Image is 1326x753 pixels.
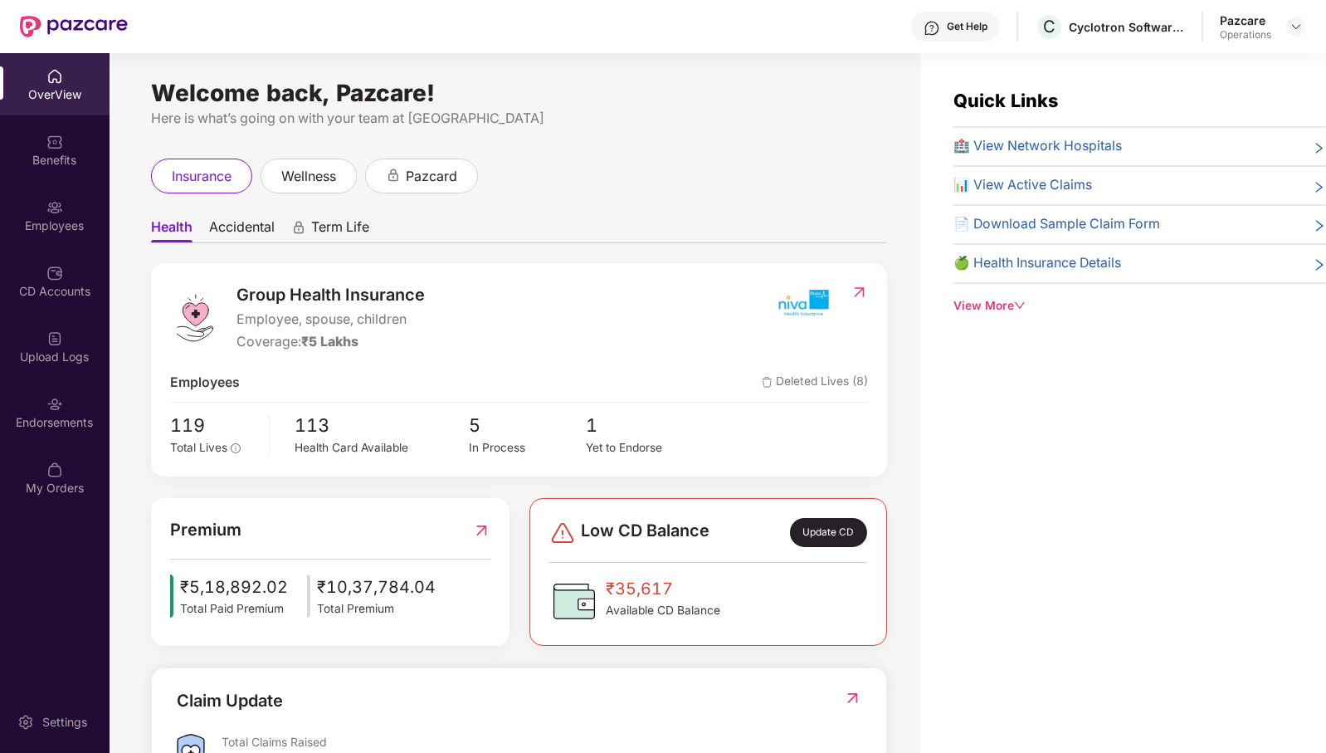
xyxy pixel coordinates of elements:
[1069,19,1185,35] div: Cyclotron Software Services LLP
[1289,20,1303,33] img: svg+xml;base64,PHN2ZyBpZD0iRHJvcGRvd24tMzJ4MzIiIHhtbG5zPSJodHRwOi8vd3d3LnczLm9yZy8yMDAwL3N2ZyIgd2...
[46,265,63,281] img: svg+xml;base64,PHN2ZyBpZD0iQ0RfQWNjb3VudHMiIGRhdGEtbmFtZT0iQ0QgQWNjb3VudHMiIHhtbG5zPSJodHRwOi8vd3...
[311,218,369,242] span: Term Life
[170,575,173,619] img: icon
[17,714,34,731] img: svg+xml;base64,PHN2ZyBpZD0iU2V0dGluZy0yMHgyMCIgeG1sbnM9Imh0dHA6Ly93d3cudzMub3JnLzIwMDAvc3ZnIiB3aW...
[762,373,868,394] span: Deleted Lives (8)
[1220,28,1271,42] div: Operations
[953,297,1326,315] div: View More
[236,282,425,308] span: Group Health Insurance
[170,411,257,439] span: 119
[586,411,702,439] span: 1
[581,518,709,546] span: Low CD Balance
[1043,17,1055,37] span: C
[46,199,63,216] img: svg+xml;base64,PHN2ZyBpZD0iRW1wbG95ZWVzIiB4bWxucz0iaHR0cDovL3d3dy53My5vcmcvMjAwMC9zdmciIHdpZHRoPS...
[20,16,128,37] img: New Pazcare Logo
[307,575,310,619] img: icon
[586,439,702,457] div: Yet to Endorse
[549,520,576,546] img: svg+xml;base64,PHN2ZyBpZD0iRGFuZ2VyLTMyeDMyIiB4bWxucz0iaHR0cDovL3d3dy53My5vcmcvMjAwMC9zdmciIHdpZH...
[295,439,469,457] div: Health Card Available
[231,443,241,453] span: info-circle
[606,576,720,602] span: ₹35,617
[151,86,887,100] div: Welcome back, Pazcare!
[1220,12,1271,28] div: Pazcare
[180,600,288,619] span: Total Paid Premium
[222,734,861,750] div: Total Claims Raised
[209,218,275,242] span: Accidental
[1313,257,1326,274] span: right
[606,602,720,620] span: Available CD Balance
[924,20,940,37] img: svg+xml;base64,PHN2ZyBpZD0iSGVscC0zMngzMiIgeG1sbnM9Imh0dHA6Ly93d3cudzMub3JnLzIwMDAvc3ZnIiB3aWR0aD...
[177,688,283,714] div: Claim Update
[1014,300,1026,311] span: down
[470,439,586,457] div: In Process
[236,310,425,330] span: Employee, spouse, children
[46,330,63,347] img: svg+xml;base64,PHN2ZyBpZD0iVXBsb2FkX0xvZ3MiIGRhdGEtbmFtZT0iVXBsb2FkIExvZ3MiIHhtbG5zPSJodHRwOi8vd3...
[46,396,63,413] img: svg+xml;base64,PHN2ZyBpZD0iRW5kb3JzZW1lbnRzIiB4bWxucz0iaHR0cDovL3d3dy53My5vcmcvMjAwMC9zdmciIHdpZH...
[851,284,868,301] img: RedirectIcon
[772,282,834,324] img: insurerIcon
[46,462,63,478] img: svg+xml;base64,PHN2ZyBpZD0iTXlfT3JkZXJzIiBkYXRhLW5hbWU9Ik15IE9yZGVycyIgeG1sbnM9Imh0dHA6Ly93d3cudz...
[170,373,240,394] span: Employees
[953,90,1058,111] span: Quick Links
[386,168,401,183] div: animation
[317,600,436,619] span: Total Premium
[1313,139,1326,157] span: right
[281,166,336,187] span: wellness
[953,253,1121,274] span: 🍏 Health Insurance Details
[1313,218,1326,235] span: right
[46,134,63,150] img: svg+xml;base64,PHN2ZyBpZD0iQmVuZWZpdHMiIHhtbG5zPSJodHRwOi8vd3d3LnczLm9yZy8yMDAwL3N2ZyIgd2lkdGg9Ij...
[844,690,861,707] img: RedirectIcon
[151,108,887,129] div: Here is what’s going on with your team at [GEOGRAPHIC_DATA]
[170,293,220,343] img: logo
[46,68,63,85] img: svg+xml;base64,PHN2ZyBpZD0iSG9tZSIgeG1sbnM9Imh0dHA6Ly93d3cudzMub3JnLzIwMDAvc3ZnIiB3aWR0aD0iMjAiIG...
[151,218,193,242] span: Health
[170,517,241,543] span: Premium
[953,175,1092,196] span: 📊 View Active Claims
[236,332,425,353] div: Coverage:
[317,575,436,600] span: ₹10,37,784.04
[291,220,306,235] div: animation
[953,214,1160,235] span: 📄 Download Sample Claim Form
[947,20,987,33] div: Get Help
[953,136,1122,157] span: 🏥 View Network Hospitals
[473,517,490,543] img: RedirectIcon
[301,334,358,350] span: ₹5 Lakhs
[406,166,457,187] span: pazcard
[37,714,92,731] div: Settings
[172,166,232,187] span: insurance
[762,377,773,388] img: deleteIcon
[470,411,586,439] span: 5
[549,576,599,626] img: CDBalanceIcon
[170,441,227,454] span: Total Lives
[1313,178,1326,196] span: right
[295,411,469,439] span: 113
[790,518,867,546] div: Update CD
[180,575,288,600] span: ₹5,18,892.02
